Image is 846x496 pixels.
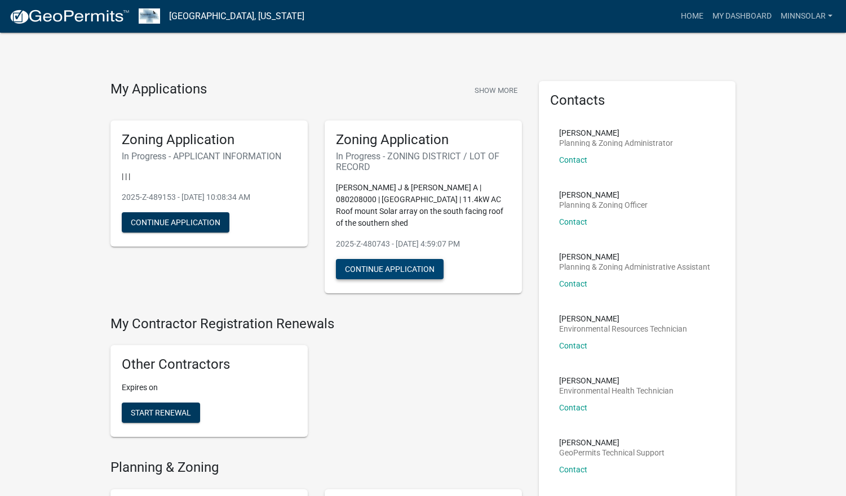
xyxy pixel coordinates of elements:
[122,382,296,394] p: Expires on
[559,325,687,333] p: Environmental Resources Technician
[559,217,587,226] a: Contact
[550,92,725,109] h5: Contacts
[122,212,229,233] button: Continue Application
[122,191,296,203] p: 2025-Z-489153 - [DATE] 10:08:34 AM
[559,403,587,412] a: Contact
[559,315,687,323] p: [PERSON_NAME]
[559,155,587,164] a: Contact
[559,139,673,147] p: Planning & Zoning Administrator
[559,449,665,457] p: GeoPermits Technical Support
[776,6,837,27] a: Minnsolar
[110,459,522,476] h4: Planning & Zoning
[336,182,511,229] p: [PERSON_NAME] J & [PERSON_NAME] A | 080208000 | [GEOGRAPHIC_DATA] | 11.4kW AC Roof mount Solar ar...
[131,408,191,417] span: Start Renewal
[559,253,710,261] p: [PERSON_NAME]
[336,238,511,250] p: 2025-Z-480743 - [DATE] 4:59:07 PM
[559,263,710,271] p: Planning & Zoning Administrative Assistant
[336,132,511,148] h5: Zoning Application
[559,439,665,446] p: [PERSON_NAME]
[559,465,587,474] a: Contact
[122,132,296,148] h5: Zoning Application
[110,81,207,98] h4: My Applications
[122,403,200,423] button: Start Renewal
[122,151,296,162] h6: In Progress - APPLICANT INFORMATION
[110,316,522,332] h4: My Contractor Registration Renewals
[110,316,522,446] wm-registration-list-section: My Contractor Registration Renewals
[122,356,296,373] h5: Other Contractors
[559,387,674,395] p: Environmental Health Technician
[336,259,444,279] button: Continue Application
[169,7,304,26] a: [GEOGRAPHIC_DATA], [US_STATE]
[559,191,648,199] p: [PERSON_NAME]
[708,6,776,27] a: My Dashboard
[676,6,708,27] a: Home
[559,341,587,350] a: Contact
[122,171,296,182] p: | | |
[559,129,673,137] p: [PERSON_NAME]
[139,8,160,24] img: Wabasha County, Minnesota
[559,201,648,209] p: Planning & Zoning Officer
[336,151,511,172] h6: In Progress - ZONING DISTRICT / LOT OF RECORD
[559,377,674,385] p: [PERSON_NAME]
[470,81,522,100] button: Show More
[559,279,587,288] a: Contact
